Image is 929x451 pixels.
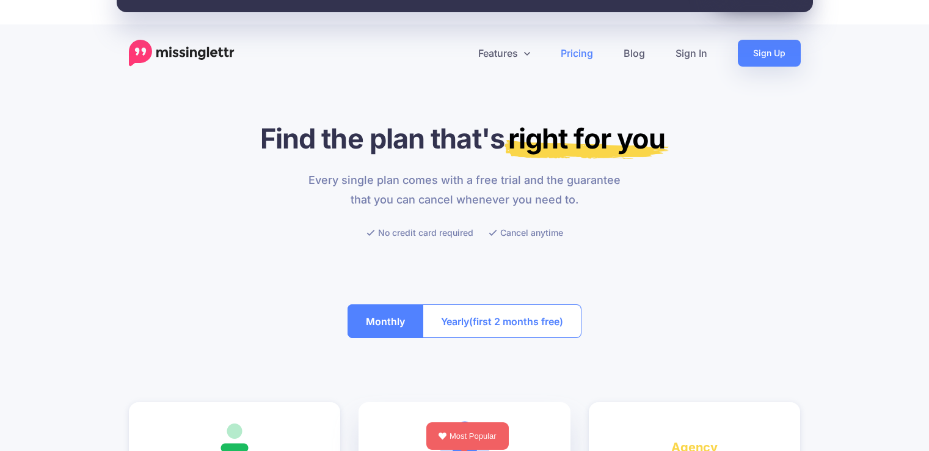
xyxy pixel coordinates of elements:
button: Yearly(first 2 months free) [423,304,581,338]
a: Sign Up [738,40,801,67]
a: Blog [608,40,660,67]
li: No credit card required [366,225,473,240]
a: Sign In [660,40,723,67]
li: Cancel anytime [489,225,563,240]
a: Home [129,40,235,67]
a: Features [463,40,545,67]
h1: Find the plan that's [129,122,801,155]
a: Pricing [545,40,608,67]
mark: right for you [505,122,669,159]
button: Monthly [348,304,423,338]
div: Most Popular [426,422,509,450]
p: Every single plan comes with a free trial and the guarantee that you can cancel whenever you need... [301,170,628,210]
span: (first 2 months free) [469,312,563,331]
